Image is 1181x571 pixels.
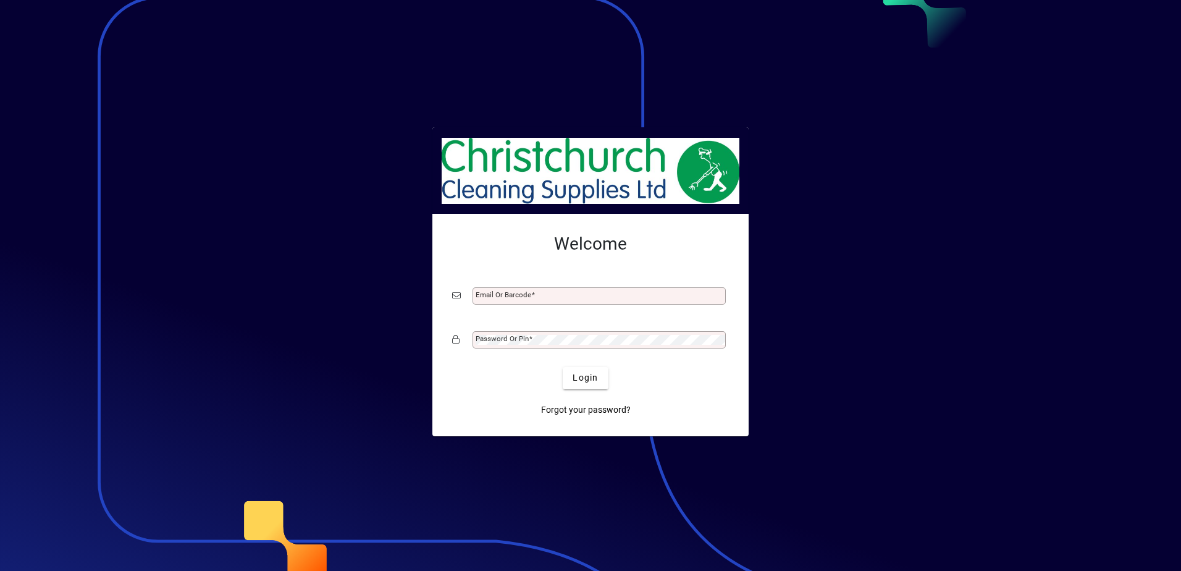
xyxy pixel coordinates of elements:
[452,234,729,255] h2: Welcome
[476,334,529,343] mat-label: Password or Pin
[476,290,531,299] mat-label: Email or Barcode
[536,399,636,421] a: Forgot your password?
[573,371,598,384] span: Login
[563,367,608,389] button: Login
[541,404,631,417] span: Forgot your password?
